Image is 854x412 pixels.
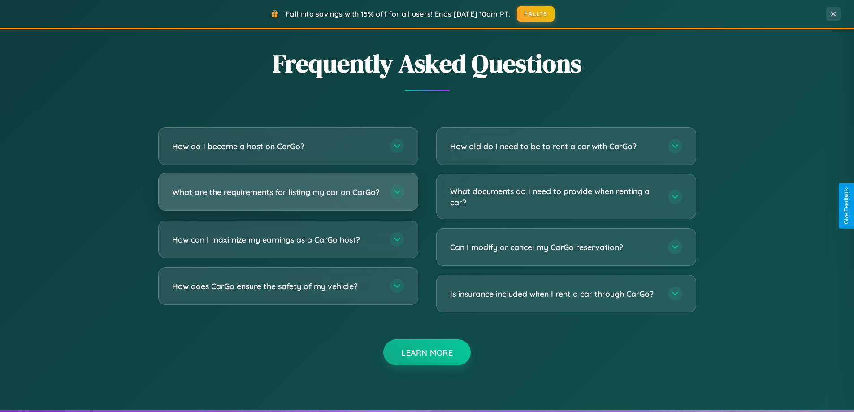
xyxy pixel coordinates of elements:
[172,186,381,198] h3: What are the requirements for listing my car on CarGo?
[172,281,381,292] h3: How does CarGo ensure the safety of my vehicle?
[172,141,381,152] h3: How do I become a host on CarGo?
[383,339,471,365] button: Learn More
[172,234,381,245] h3: How can I maximize my earnings as a CarGo host?
[450,288,659,299] h3: Is insurance included when I rent a car through CarGo?
[286,9,510,18] span: Fall into savings with 15% off for all users! Ends [DATE] 10am PT.
[450,242,659,253] h3: Can I modify or cancel my CarGo reservation?
[450,141,659,152] h3: How old do I need to be to rent a car with CarGo?
[450,186,659,208] h3: What documents do I need to provide when renting a car?
[843,188,850,224] div: Give Feedback
[158,46,696,81] h2: Frequently Asked Questions
[517,6,555,22] button: FALL15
